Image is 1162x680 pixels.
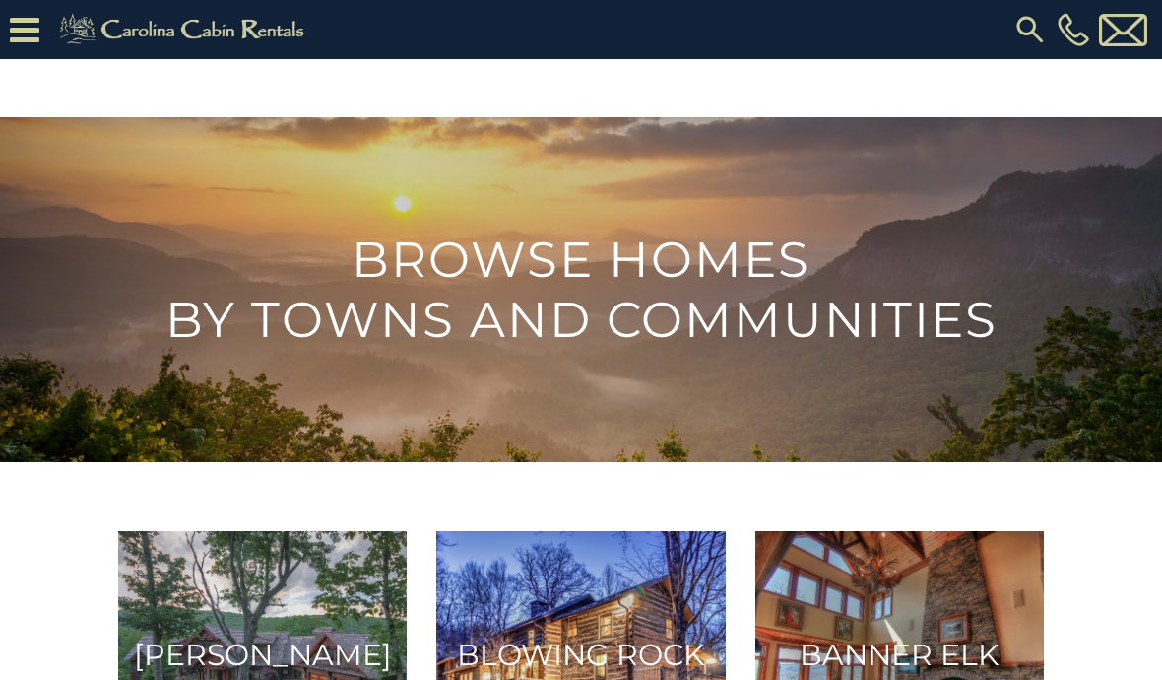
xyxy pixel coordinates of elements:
[1012,12,1048,47] img: search-regular.svg
[770,637,1029,673] h3: Banner Elk
[451,637,710,673] h3: Blowing Rock
[1053,13,1094,46] a: [PHONE_NUMBER]
[49,10,321,49] img: Khaki-logo.png
[133,637,392,673] h3: [PERSON_NAME]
